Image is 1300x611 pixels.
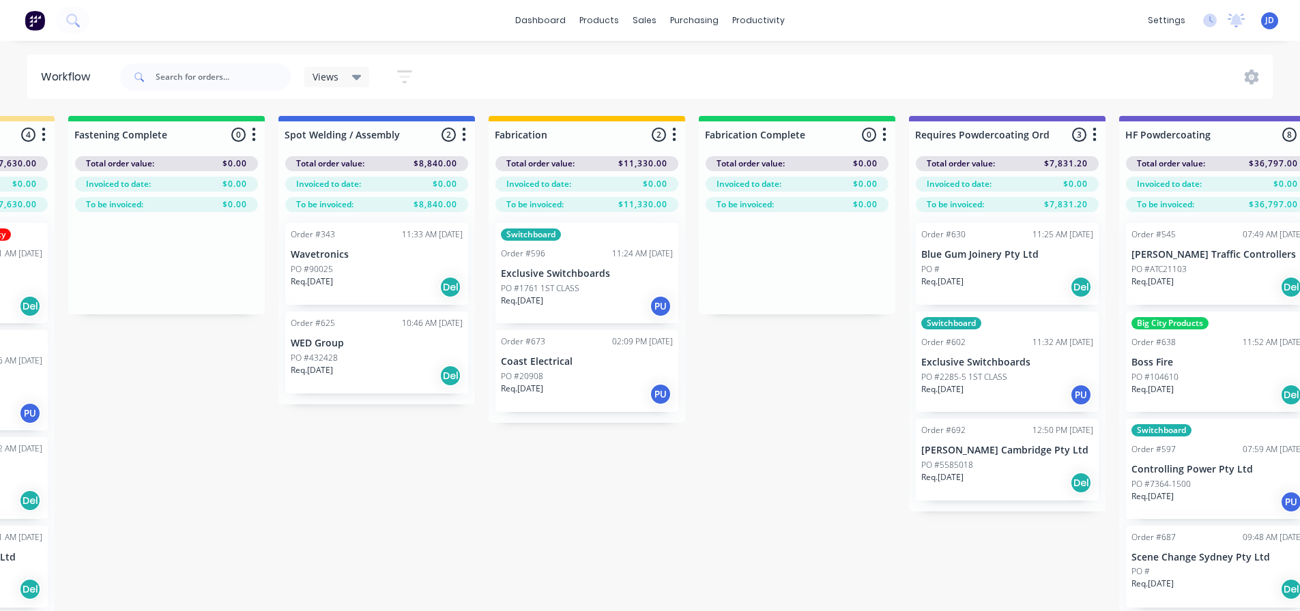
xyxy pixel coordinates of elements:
div: Order #687 [1131,531,1176,543]
span: To be invoiced: [1137,198,1194,211]
p: WED Group [291,338,463,349]
span: Invoiced to date: [1137,178,1202,190]
div: Order #545 [1131,228,1176,241]
div: Order #62510:46 AM [DATE]WED GroupPO #432428Req.[DATE]Del [285,312,468,393]
p: PO #5585018 [921,459,973,471]
div: 12:50 PM [DATE] [1032,424,1093,436]
div: Order #673 [501,336,545,348]
span: $0.00 [12,178,37,190]
p: Req. [DATE] [1131,490,1174,503]
span: $0.00 [222,178,247,190]
div: Order #343 [291,228,335,241]
span: Invoiced to date: [86,178,151,190]
a: dashboard [508,10,573,31]
p: Exclusive Switchboards [921,357,1093,368]
span: $36,797.00 [1249,158,1298,170]
div: Workflow [41,69,97,85]
div: Order #692 [921,424,966,436]
span: $36,797.00 [1249,198,1298,211]
p: PO #7364-1500 [1131,478,1191,490]
div: PU [650,383,671,405]
div: Switchboard [501,228,561,241]
p: Req. [DATE] [921,471,964,483]
p: Blue Gum Joinery Pty Ltd [921,249,1093,260]
p: PO #90025 [291,263,333,275]
p: Req. [DATE] [501,383,543,395]
span: $0.00 [1063,178,1088,190]
span: Total order value: [717,158,785,170]
div: Del [19,578,41,600]
span: $0.00 [433,178,457,190]
span: $0.00 [222,158,247,170]
div: Del [1070,276,1092,298]
div: Order #625 [291,317,335,329]
p: PO #2285-5 1ST CLASS [921,371,1007,383]
span: $0.00 [1273,178,1298,190]
div: Order #63011:25 AM [DATE]Blue Gum Joinery Pty LtdPO #Req.[DATE]Del [916,223,1099,305]
p: Wavetronics [291,249,463,260]
span: Total order value: [927,158,995,170]
div: products [573,10,626,31]
span: Total order value: [1137,158,1205,170]
span: Invoiced to date: [717,178,781,190]
div: purchasing [663,10,725,31]
div: PU [1070,384,1092,406]
div: Del [19,295,41,317]
div: Del [439,365,461,387]
p: PO #ATC21103 [1131,263,1187,275]
span: To be invoiced: [86,198,143,211]
span: To be invoiced: [927,198,984,211]
div: Order #638 [1131,336,1176,348]
span: JD [1265,14,1274,27]
div: Order #596 [501,248,545,260]
img: Factory [25,10,45,31]
div: 02:09 PM [DATE] [612,336,673,348]
div: PU [19,402,41,424]
div: Order #602 [921,336,966,348]
span: $7,831.20 [1044,198,1088,211]
div: 11:25 AM [DATE] [1032,228,1093,241]
p: PO #20908 [501,370,543,383]
p: Req. [DATE] [1131,275,1174,288]
div: Order #69212:50 PM [DATE][PERSON_NAME] Cambridge Pty LtdPO #5585018Req.[DATE]Del [916,419,1099,501]
span: $0.00 [643,178,667,190]
div: SwitchboardOrder #60211:32 AM [DATE]Exclusive SwitchboardsPO #2285-5 1ST CLASSReq.[DATE]PU [916,312,1099,412]
p: Req. [DATE] [1131,383,1174,396]
p: PO #432428 [291,352,338,364]
p: PO # [921,263,940,275]
div: Order #34311:33 AM [DATE]WavetronicsPO #90025Req.[DATE]Del [285,223,468,305]
p: Req. [DATE] [921,383,964,396]
div: 11:32 AM [DATE] [1032,336,1093,348]
span: To be invoiced: [717,198,774,211]
span: $0.00 [222,198,247,211]
input: Search for orders... [156,63,291,91]
span: $8,840.00 [414,198,457,211]
p: Exclusive Switchboards [501,268,673,280]
p: Req. [DATE] [501,295,543,307]
div: Del [19,490,41,511]
div: settings [1141,10,1192,31]
div: PU [650,295,671,317]
p: Req. [DATE] [921,275,964,288]
div: Order #630 [921,228,966,241]
p: Coast Electrical [501,356,673,368]
p: Req. [DATE] [291,364,333,376]
span: $11,330.00 [618,158,667,170]
span: $11,330.00 [618,198,667,211]
p: PO # [1131,565,1150,578]
p: [PERSON_NAME] Cambridge Pty Ltd [921,445,1093,456]
span: Invoiced to date: [296,178,361,190]
div: Del [1070,472,1092,494]
span: Views [313,70,338,84]
div: 11:33 AM [DATE] [402,228,463,241]
span: $0.00 [853,178,878,190]
span: $7,831.20 [1044,158,1088,170]
span: Total order value: [506,158,575,170]
p: PO #104610 [1131,371,1179,383]
span: $0.00 [853,198,878,211]
span: $0.00 [853,158,878,170]
span: Invoiced to date: [506,178,571,190]
div: Switchboard [1131,424,1191,436]
p: Req. [DATE] [1131,578,1174,590]
div: productivity [725,10,792,31]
